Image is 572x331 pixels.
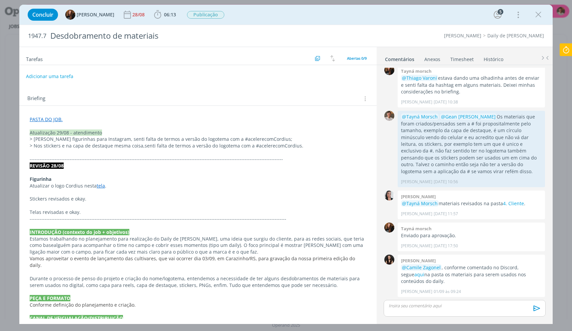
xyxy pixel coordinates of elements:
span: alguém para acompanhar o time no campo e cobrir esses momentos (tipo um daily). O foco principal ... [30,242,364,255]
p: -------------------------------------------------------------------------------------------------... [30,216,366,222]
span: [PERSON_NAME] [77,12,114,17]
a: Histórico [483,53,504,63]
div: Desdobramento de materiais [48,28,326,44]
strong: REVISÃO 28/08 [30,162,64,169]
span: Conforme definição do planejamento e criação. [30,302,136,308]
a: PASTA DO JOB. [30,116,63,122]
span: Abertas 0/9 [347,56,367,61]
span: -------------------------------------------------------------------------------------------------... [30,156,283,162]
a: Timesheet [450,53,474,63]
span: Atualização 29/08 - atendimento [30,129,102,136]
span: @Tayná Morsch [402,200,438,207]
p: materiais revisados na pasta . [401,200,542,207]
span: @Gean [PERSON_NAME] [441,113,496,120]
div: 5 [498,9,503,15]
button: Adicionar uma tarefa [26,70,74,82]
span: [DATE] 11:57 [434,211,458,217]
p: Durante o processo de penso do projeto e criação do nome/logotema, entendemos a necessidade de te... [30,275,366,289]
span: Vamos aproveitar o evento de lançamento das cultivares, que vai ocorrer dia 03/09, em Carazinho/R... [30,255,356,268]
span: @Tayná Morsch [402,113,438,120]
p: [PERSON_NAME] [401,99,432,105]
a: aqui [414,271,424,278]
b: [PERSON_NAME] [401,194,436,200]
span: Concluir [32,12,53,17]
a: [PERSON_NAME] [444,32,481,39]
span: [DATE] 10:38 [434,99,458,105]
div: Anexos [424,56,440,63]
img: C [384,191,394,201]
p: > [PERSON_NAME] figurinhas para Instagram, senti falta de termos a versão do logotema com a #acel... [30,136,366,142]
p: Atualizar o logo Cordius nesta . [30,183,366,189]
button: 06:13 [152,9,178,20]
strong: CANAL DE VEICUALAÇÃO/DISTRIBUIÇÃO [30,315,123,321]
p: estava dando uma olhadinha antes de enviar e senti falta da hashtag em alguns materiais. Deixei m... [401,75,542,95]
p: Stickers revisados e okay. [30,196,366,202]
span: 1947.7 [28,32,46,40]
span: [DATE] 17:50 [434,243,458,249]
p: Estamos trabalhando no planejamento para realização do Daily de [PERSON_NAME], uma ideia que surg... [30,236,366,256]
p: [PERSON_NAME] [401,211,432,217]
a: Daily de [PERSON_NAME] [487,32,544,39]
div: dialog [19,5,553,324]
p: Telas revisadas e okay. [30,209,366,216]
button: Publicação [187,11,225,19]
img: T [384,223,394,233]
span: senti falta de termos a versão do logotema com a #acelerecomCordius. [145,142,303,149]
b: Tayná morsch [401,68,432,74]
img: T [384,111,394,121]
img: arrow-down-up.svg [330,55,335,61]
p: > Nos stickers e na capa de destaque mesma coisa, [30,142,366,149]
div: 28/08 [132,12,146,17]
span: Briefing [27,94,45,103]
p: [PERSON_NAME] [401,289,432,295]
button: Concluir [28,9,58,21]
span: 01/09 às 09:24 [434,289,461,295]
strong: INTRODUÇÃO (contexto do job + objetivos) [30,229,129,235]
p: , conforme comentado no Discord, segue na pasta os materiais para serem usados nos conteúdos do d... [401,264,542,285]
img: I [384,255,394,265]
strong: PEÇA E FORMATO [30,295,70,301]
span: 06:13 [164,11,176,18]
a: tela [97,183,105,189]
button: T[PERSON_NAME] [65,10,114,20]
span: Tarefas [26,54,43,62]
p: Os materiais que foram criados/pensados sem a # foi propositalmente pelo tamanho, exemplo da capa... [401,113,542,175]
b: [PERSON_NAME] [401,258,436,264]
span: @Thiago Varoni [402,75,437,81]
a: Comentários [385,53,415,63]
span: [DATE] 10:56 [434,179,458,185]
span: @Camile Zagonel [402,264,441,271]
p: [PERSON_NAME] [401,243,432,249]
a: 4. Cliente [503,200,524,207]
p: [PERSON_NAME] [401,179,432,185]
strong: Figurinha [30,176,51,182]
p: Enviado para aprovação. [401,232,542,239]
button: 5 [492,9,503,20]
img: T [65,10,75,20]
img: T [384,65,394,75]
span: Publicação [187,11,224,19]
b: Tayná morsch [401,226,432,232]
